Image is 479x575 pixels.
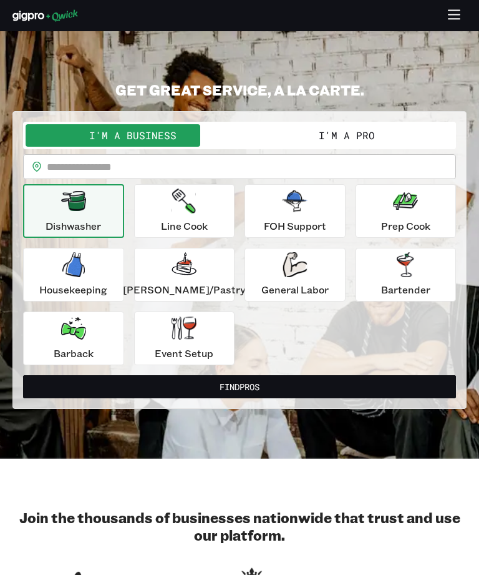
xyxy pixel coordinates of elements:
p: Event Setup [155,346,213,361]
button: [PERSON_NAME]/Pastry [134,248,235,302]
p: Bartender [381,282,430,297]
button: Line Cook [134,184,235,238]
button: Housekeeping [23,248,124,302]
p: [PERSON_NAME]/Pastry [123,282,245,297]
p: Housekeeping [39,282,107,297]
button: Dishwasher [23,184,124,238]
button: General Labor [244,248,346,302]
button: Prep Cook [356,184,457,238]
h2: Join the thousands of businesses nationwide that trust and use our platform. [12,509,467,544]
p: Line Cook [161,219,208,233]
button: FOH Support [244,184,346,238]
button: FindPros [23,375,456,398]
p: Dishwasher [46,219,101,233]
p: FOH Support [264,219,326,233]
p: Barback [54,346,94,361]
button: Event Setup [134,312,235,365]
button: I'm a Business [26,124,239,147]
p: Prep Cook [381,219,430,233]
p: General Labor [261,282,329,297]
button: Bartender [356,248,457,302]
button: Barback [23,312,124,365]
button: I'm a Pro [239,124,453,147]
h2: GET GREAT SERVICE, A LA CARTE. [12,81,467,99]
